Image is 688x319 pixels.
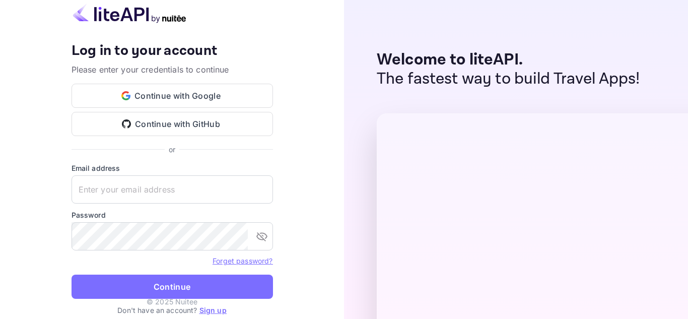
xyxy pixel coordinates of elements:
p: The fastest way to build Travel Apps! [377,70,640,89]
label: Email address [72,163,273,173]
a: Sign up [199,306,227,314]
button: Continue [72,275,273,299]
img: liteapi [72,4,187,23]
p: Welcome to liteAPI. [377,50,640,70]
a: Forget password? [213,257,272,265]
label: Password [72,210,273,220]
p: Don't have an account? [72,305,273,315]
p: or [169,144,175,155]
button: Continue with Google [72,84,273,108]
button: toggle password visibility [252,226,272,246]
a: Forget password? [213,256,272,266]
p: © 2025 Nuitee [147,296,197,307]
h4: Log in to your account [72,42,273,60]
button: Continue with GitHub [72,112,273,136]
input: Enter your email address [72,175,273,204]
p: Please enter your credentials to continue [72,63,273,76]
